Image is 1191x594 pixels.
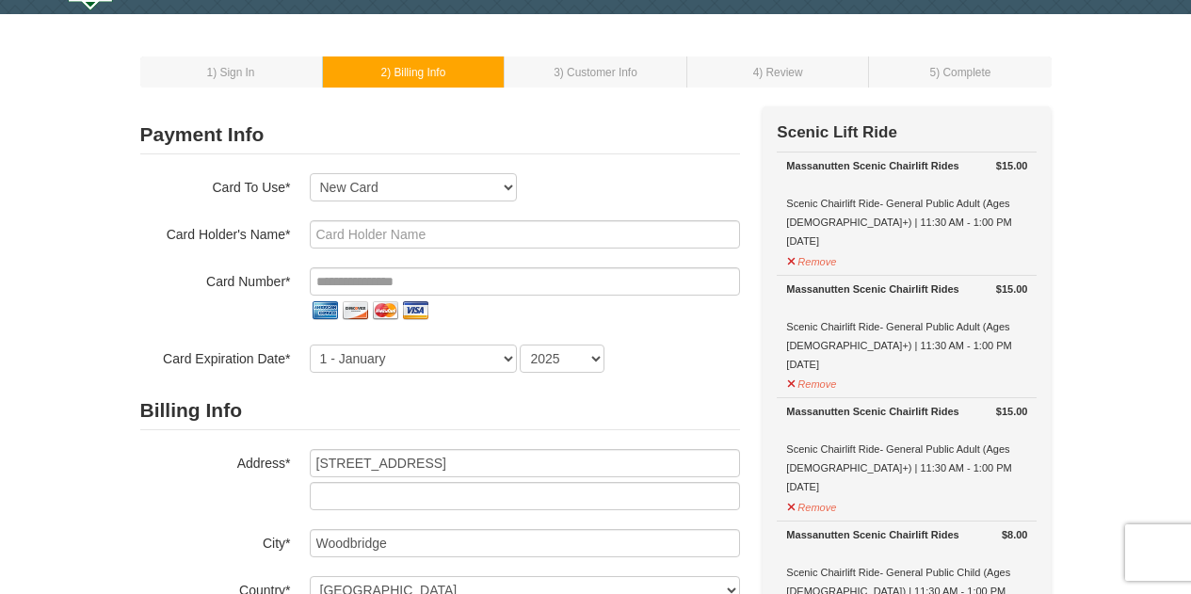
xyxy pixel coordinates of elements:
label: City* [140,529,291,553]
label: Card Holder's Name* [140,220,291,244]
input: Billing Info [310,449,740,477]
small: 1 [207,66,255,79]
label: Address* [140,449,291,473]
small: 5 [930,66,991,79]
div: Scenic Chairlift Ride- General Public Adult (Ages [DEMOGRAPHIC_DATA]+) | 11:30 AM - 1:00 PM [DATE] [786,280,1027,374]
img: discover.png [340,296,370,326]
h2: Billing Info [140,392,740,430]
label: Card Number* [140,267,291,291]
img: mastercard.png [370,296,400,326]
strong: $15.00 [996,156,1028,175]
small: 2 [381,66,446,79]
strong: Scenic Lift Ride [777,123,897,141]
strong: $15.00 [996,402,1028,421]
h2: Payment Info [140,116,740,154]
small: 3 [554,66,637,79]
span: ) Review [759,66,802,79]
strong: $8.00 [1002,525,1028,544]
label: Card Expiration Date* [140,345,291,368]
div: Scenic Chairlift Ride- General Public Adult (Ages [DEMOGRAPHIC_DATA]+) | 11:30 AM - 1:00 PM [DATE] [786,402,1027,496]
button: Remove [786,248,837,271]
small: 4 [753,66,803,79]
button: Remove [786,493,837,517]
input: City [310,529,740,557]
div: Scenic Chairlift Ride- General Public Adult (Ages [DEMOGRAPHIC_DATA]+) | 11:30 AM - 1:00 PM [DATE] [786,156,1027,250]
img: visa.png [400,296,430,326]
div: Massanutten Scenic Chairlift Rides [786,156,1027,175]
label: Card To Use* [140,173,291,197]
strong: $15.00 [996,280,1028,298]
div: Massanutten Scenic Chairlift Rides [786,280,1027,298]
span: ) Customer Info [560,66,637,79]
input: Card Holder Name [310,220,740,249]
img: amex.png [310,296,340,326]
button: Remove [786,370,837,393]
div: Massanutten Scenic Chairlift Rides [786,402,1027,421]
span: ) Sign In [213,66,254,79]
span: ) Complete [936,66,990,79]
div: Massanutten Scenic Chairlift Rides [786,525,1027,544]
span: ) Billing Info [387,66,445,79]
